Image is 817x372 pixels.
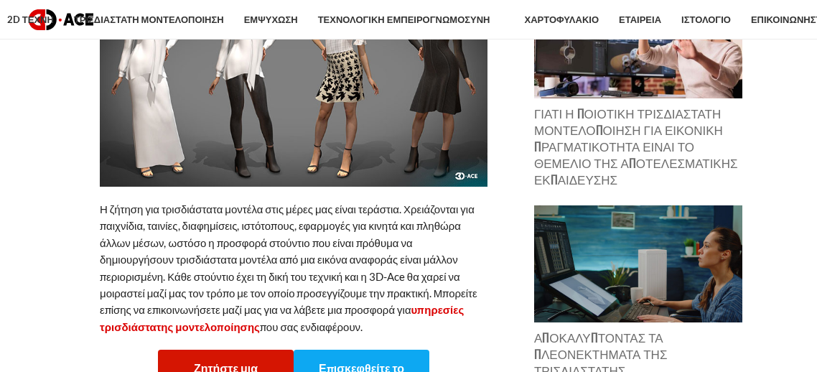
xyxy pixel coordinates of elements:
[681,14,731,25] font: Ιστολόγιο
[260,320,363,333] font: που σας ενδιαφέρουν.
[534,104,738,188] font: Γιατί η ποιοτική τρισδιάστατη μοντελοποίηση για εικονική πραγματικότητα είναι το θεμέλιο της αποτ...
[244,14,298,25] font: Εμψύχωση
[318,14,490,25] font: Τεχνολογική Εμπειρογνωμοσύνη
[100,203,477,316] font: Η ζήτηση για τρισδιάστατα μοντέλα στις μέρες μας είναι τεράστια. Χρειάζονται για παιχνίδια, ταινί...
[619,14,661,25] font: Εταιρεία
[7,14,54,25] font: 2D Τέχνη
[100,303,464,333] a: υπηρεσίες τρισδιάστατης μοντελοποίησης
[74,14,224,25] font: Τρισδιάστατη μοντελοποίηση
[525,14,599,25] font: Χαρτοφυλάκιο
[534,205,742,322] img: εικόνα ανάρτησης ιστολογίου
